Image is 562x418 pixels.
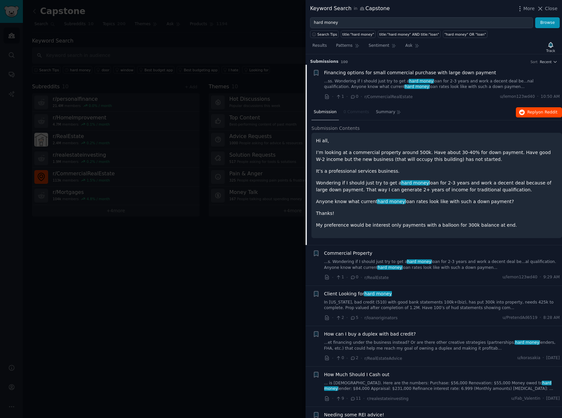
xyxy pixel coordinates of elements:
span: 2 [350,355,358,361]
a: How can I buy a duplex with bad credit? [324,331,416,338]
span: 11 [350,396,361,402]
p: Thanks! [316,210,557,217]
span: on Reddit [538,110,557,114]
button: Track [544,40,557,54]
a: Results [310,41,329,54]
span: 0 [350,94,358,100]
a: ... is [DEMOGRAPHIC_DATA]). Here are the numbers: Purchase: $56,000 Renovation: $55,000 Money owe... [324,380,560,392]
span: hard money [404,84,430,89]
span: 0 [336,355,344,361]
span: r/CommercialRealEstate [364,95,413,99]
a: ...ss. Wondering if I should just try to get ahard moneyloan for 2-3 years and work a decent deal... [324,78,560,90]
span: [DATE] [546,355,560,361]
span: Close [545,5,557,12]
span: 0 [350,274,358,280]
span: Summary [376,109,395,115]
span: u/PretendAd6519 [502,315,537,321]
span: · [361,93,362,100]
span: · [537,94,538,100]
span: · [540,274,541,280]
a: How Much Should I Cash out [324,371,390,378]
span: Search Tips [317,32,337,37]
span: · [543,355,544,361]
span: · [332,314,333,321]
span: · [543,396,544,402]
input: Try a keyword related to your business [310,17,533,28]
span: · [332,93,333,100]
span: hard money [377,265,402,270]
a: title:"hard money" [341,30,376,38]
span: hard money [401,180,430,185]
div: Track [546,48,555,53]
button: Browse [535,17,560,28]
div: title:"hard money" [342,32,374,37]
span: · [346,93,348,100]
span: r/RealEstate [364,275,389,280]
div: Keyword Search Capstone [310,5,390,13]
p: I’m looking at a commercial property around 500k. Have about 30-40% for down payment. Have good W... [316,149,557,163]
a: Client Looking forhard money [324,290,392,297]
span: · [363,395,364,402]
p: My preference would be interest only payments with a balloon for 300k balance at end. [316,222,557,229]
span: · [361,314,362,321]
a: ...et financing under the business instead? Or are there other creative strategies (partnerships,... [324,340,560,351]
span: 1 [336,94,344,100]
span: 5 [350,315,358,321]
span: 100 [341,60,348,64]
a: ...s. Wondering if I should just try to get ahard moneyloan for 2-3 years and work a decent deal ... [324,259,560,270]
span: in [354,6,357,12]
a: Commercial Property [324,250,372,257]
span: More [523,5,535,12]
span: hard money [364,291,393,296]
span: · [346,395,348,402]
span: 1 [336,274,344,280]
span: Submission Contents [311,125,360,132]
span: 10:50 AM [541,94,560,100]
span: Ask [405,43,413,49]
span: r/realestateinvesting [367,396,409,401]
div: title:"hard money" AND title:"loan" [379,32,439,37]
a: title:"hard money" AND title:"loan" [378,30,441,38]
span: u/lemon123wd40 [500,94,535,100]
span: hard money [515,340,540,345]
a: Financing options for small commercial purchase with large down payment [324,69,496,76]
span: · [346,355,348,362]
p: Anyone know what current loan rates look like with such a down payment? [316,198,557,205]
span: r/loanoriginators [364,316,397,320]
p: Wondering if I should just try to get a loan for 2-3 years and work a decent deal because of larg... [316,180,557,193]
span: Recent [540,60,552,64]
span: · [346,314,348,321]
span: u/Fab_Valentin [511,396,540,402]
span: Reply [527,110,557,115]
span: 2 [336,315,344,321]
p: It’s a professional services business. [316,168,557,175]
span: u/lemon123wd40 [502,274,537,280]
button: Search Tips [310,30,339,38]
a: "hard money" OR "loan" [443,30,487,38]
button: Recent [540,60,557,64]
span: · [332,274,333,281]
span: hard money [407,259,432,264]
span: · [346,274,348,281]
a: Ask [403,41,422,54]
span: Submission [314,109,337,115]
a: In [US_STATE], bad credit (510) with good bank statements 100k+(biz), has put 300k into property,... [324,300,560,311]
button: Replyon Reddit [516,107,562,118]
span: 9 [336,396,344,402]
span: 8:28 AM [543,315,560,321]
div: "hard money" OR "loan" [444,32,486,37]
span: · [332,355,333,362]
span: Patterns [336,43,352,49]
span: Client Looking for [324,290,392,297]
span: 9:29 AM [543,274,560,280]
span: · [540,315,541,321]
button: More [517,5,535,12]
span: [DATE] [546,396,560,402]
p: Hi all, [316,137,557,144]
span: Submission s [310,59,339,65]
span: · [332,395,333,402]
